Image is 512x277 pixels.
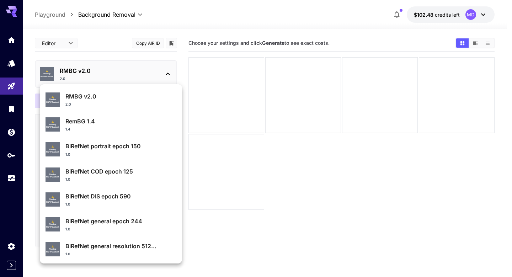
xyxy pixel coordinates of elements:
[65,242,176,250] p: BiRefNet general resolution 512...
[65,177,70,182] p: 1.0
[46,226,59,229] span: NSFW Content
[49,198,57,201] span: Warning:
[46,214,176,235] div: ⚠️Warning:NSFW ContentBiRefNet general epoch 2441.0
[52,121,54,123] span: ⚠️
[52,196,54,198] span: ⚠️
[46,189,176,210] div: ⚠️Warning:NSFW ContentBiRefNet DIS epoch 5901.0
[65,142,176,150] p: BiRefNet portrait epoch 150
[46,239,176,260] div: ⚠️Warning:NSFW ContentBiRefNet general resolution 512...1.0
[49,123,57,126] span: Warning:
[46,251,59,254] span: NSFW Content
[49,173,57,176] span: Warning:
[65,227,70,232] p: 1.0
[65,127,70,132] p: 1.4
[65,251,70,257] p: 1.0
[65,167,176,176] p: BiRefNet COD epoch 125
[49,98,57,101] span: Warning:
[46,126,59,129] span: NSFW Content
[46,114,176,135] div: ⚠️Warning:NSFW ContentRemBG 1.41.4
[65,92,176,101] p: RMBG v2.0
[46,101,59,104] span: NSFW Content
[52,170,54,173] span: ⚠️
[46,139,176,160] div: ⚠️Warning:NSFW ContentBiRefNet portrait epoch 1501.0
[49,223,57,226] span: Warning:
[46,176,59,179] span: NSFW Content
[52,145,54,148] span: ⚠️
[65,152,70,157] p: 1.0
[65,102,71,107] p: 2.0
[65,192,176,201] p: BiRefNet DIS epoch 590
[65,202,70,207] p: 1.0
[49,248,57,251] span: Warning:
[46,151,59,154] span: NSFW Content
[65,117,176,126] p: RemBG 1.4
[46,164,176,185] div: ⚠️Warning:NSFW ContentBiRefNet COD epoch 1251.0
[52,96,54,98] span: ⚠️
[52,245,54,248] span: ⚠️
[52,220,54,223] span: ⚠️
[65,217,176,225] p: BiRefNet general epoch 244
[49,148,57,151] span: Warning:
[46,89,176,110] div: ⚠️Warning:NSFW ContentRMBG v2.02.0
[46,201,59,204] span: NSFW Content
